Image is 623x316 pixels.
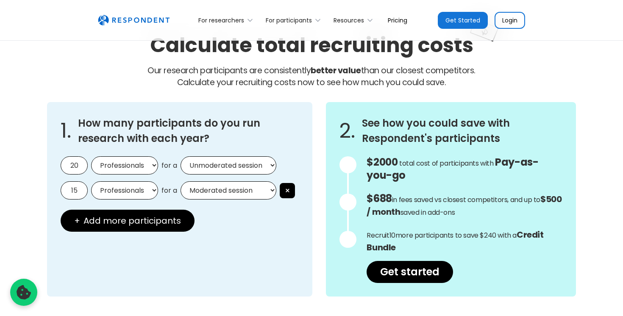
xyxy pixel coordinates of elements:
[367,193,562,219] p: in fees saved vs closest competitors, and up to saved in add-ons
[339,127,355,135] span: 2.
[83,216,181,225] span: Add more participants
[150,31,473,59] h2: Calculate total recruiting costs
[399,158,494,168] span: total cost of participants with
[389,230,395,240] span: 10
[98,15,170,26] a: home
[367,229,562,254] p: Recruit more participants to save $240 with a
[61,210,195,232] button: + Add more participants
[161,186,177,195] span: for a
[362,116,562,146] h3: See how you could save with Respondent's participants
[198,16,244,25] div: For researchers
[334,16,364,25] div: Resources
[194,10,261,30] div: For researchers
[280,183,295,198] button: ×
[177,77,446,88] span: Calculate your recruiting costs now to see how much you could save.
[495,12,525,29] a: Login
[367,155,398,169] span: $2000
[438,12,488,29] a: Get Started
[74,216,80,225] span: +
[78,116,299,146] h3: How many participants do you run research with each year?
[311,65,361,76] strong: better value
[98,15,170,26] img: Untitled UI logotext
[329,10,381,30] div: Resources
[47,65,576,89] p: Our research participants are consistently than our closest competitors.
[367,155,538,182] span: Pay-as-you-go
[367,191,392,205] span: $688
[381,10,414,30] a: Pricing
[367,261,453,283] a: Get started
[261,10,329,30] div: For participants
[161,161,177,170] span: for a
[61,127,71,135] span: 1.
[266,16,312,25] div: For participants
